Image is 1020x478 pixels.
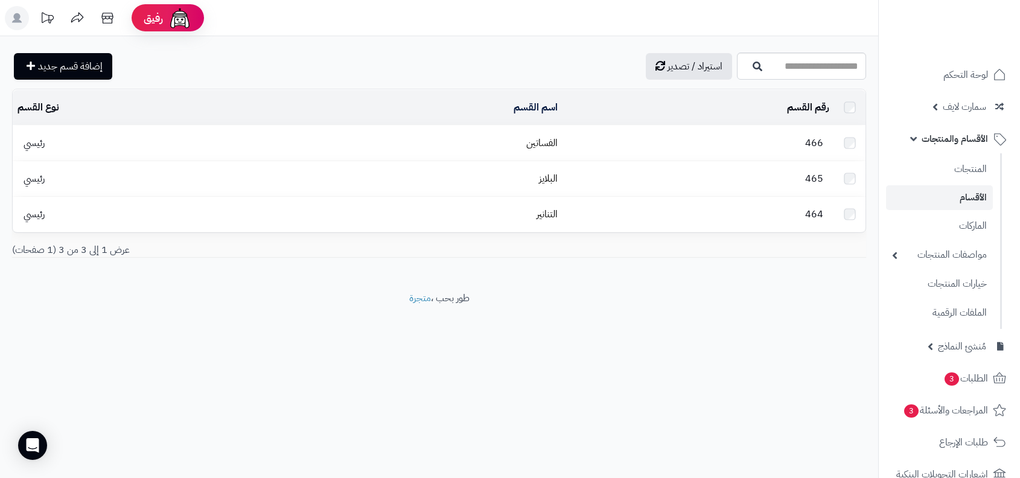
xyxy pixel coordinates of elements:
[18,171,51,186] span: رئيسي
[539,171,558,186] a: البلايز
[886,396,1013,425] a: المراجعات والأسئلة3
[646,53,732,80] a: استيراد / تصدير
[938,338,986,355] span: مُنشئ النماذج
[943,66,988,83] span: لوحة التحكم
[886,428,1013,457] a: طلبات الإرجاع
[886,213,993,239] a: الماركات
[799,171,829,186] span: 465
[32,6,62,33] a: تحديثات المنصة
[799,207,829,221] span: 464
[886,364,1013,393] a: الطلبات3
[799,136,829,150] span: 466
[14,53,112,80] a: إضافة قسم جديد
[13,90,281,125] td: نوع القسم
[168,6,192,30] img: ai-face.png
[886,60,1013,89] a: لوحة التحكم
[886,271,993,297] a: خيارات المنتجات
[38,59,103,74] span: إضافة قسم جديد
[943,98,986,115] span: سمارت لايف
[886,300,993,326] a: الملفات الرقمية
[18,431,47,460] div: Open Intercom Messenger
[18,207,51,221] span: رئيسي
[567,101,829,115] div: رقم القسم
[514,100,558,115] a: اسم القسم
[939,434,988,451] span: طلبات الإرجاع
[945,372,959,386] span: 3
[903,402,988,419] span: المراجعات والأسئلة
[943,370,988,387] span: الطلبات
[409,291,431,305] a: متجرة
[886,156,993,182] a: المنتجات
[144,11,163,25] span: رفيق
[922,130,988,147] span: الأقسام والمنتجات
[526,136,558,150] a: الفساتين
[904,404,919,418] span: 3
[537,207,558,221] a: التنانير
[18,136,51,150] span: رئيسي
[668,59,722,74] span: استيراد / تصدير
[886,185,993,210] a: الأقسام
[886,242,993,268] a: مواصفات المنتجات
[3,243,439,257] div: عرض 1 إلى 3 من 3 (1 صفحات)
